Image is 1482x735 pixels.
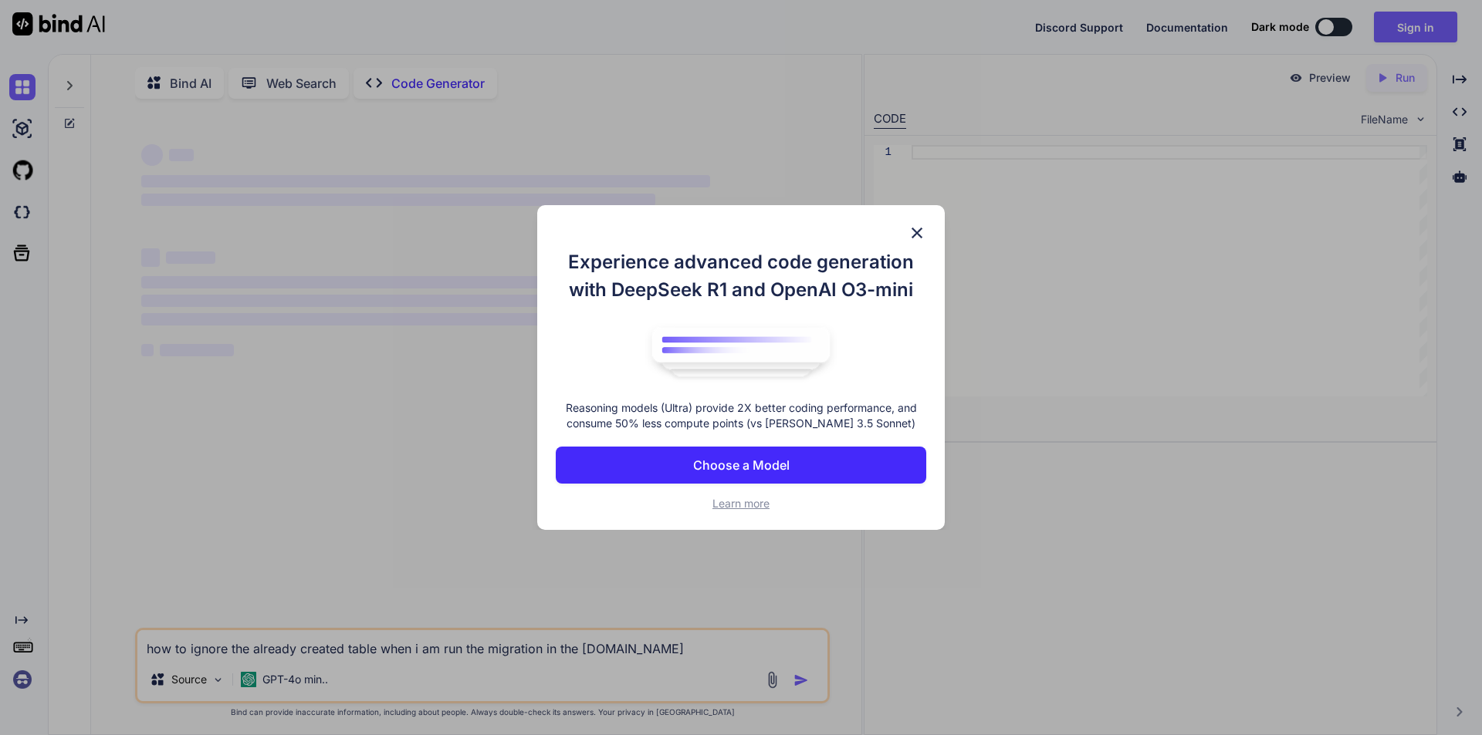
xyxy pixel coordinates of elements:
[712,497,770,510] span: Learn more
[556,447,926,484] button: Choose a Model
[908,224,926,242] img: close
[556,248,926,304] h1: Experience advanced code generation with DeepSeek R1 and OpenAI O3-mini
[556,400,926,431] p: Reasoning models (Ultra) provide 2X better coding performance, and consume 50% less compute point...
[693,456,790,474] p: Choose a Model
[641,319,841,386] img: bind logo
